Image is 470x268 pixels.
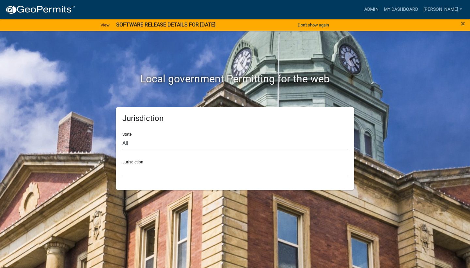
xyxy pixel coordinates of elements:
[461,20,465,27] button: Close
[122,114,348,123] h5: Jurisdiction
[381,3,421,16] a: My Dashboard
[295,20,332,30] button: Don't show again
[116,22,215,28] strong: SOFTWARE RELEASE DETAILS FOR [DATE]
[421,3,465,16] a: [PERSON_NAME]
[362,3,381,16] a: Admin
[98,20,112,30] a: View
[54,73,416,85] h2: Local government Permitting for the web
[461,19,465,28] span: ×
